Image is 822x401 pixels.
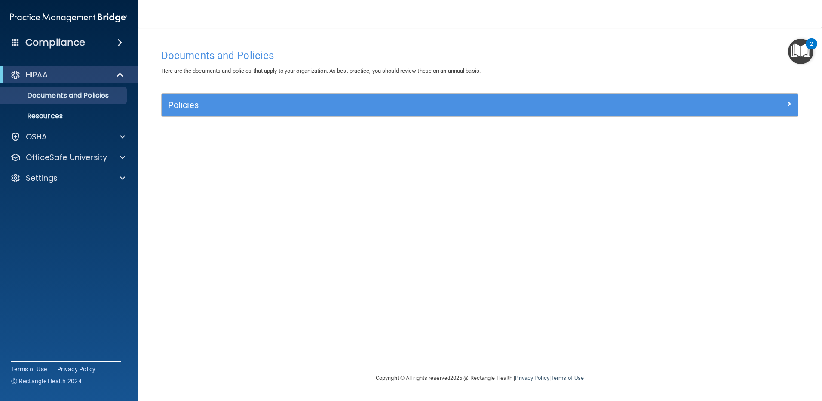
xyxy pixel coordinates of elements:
[26,70,48,80] p: HIPAA
[6,112,123,120] p: Resources
[515,375,549,381] a: Privacy Policy
[10,152,125,163] a: OfficeSafe University
[673,340,812,374] iframe: Drift Widget Chat Controller
[161,68,481,74] span: Here are the documents and policies that apply to your organization. As best practice, you should...
[10,173,125,183] a: Settings
[6,91,123,100] p: Documents and Policies
[11,365,47,373] a: Terms of Use
[57,365,96,373] a: Privacy Policy
[26,132,47,142] p: OSHA
[10,132,125,142] a: OSHA
[25,37,85,49] h4: Compliance
[168,98,791,112] a: Policies
[10,70,125,80] a: HIPAA
[11,377,82,386] span: Ⓒ Rectangle Health 2024
[323,364,637,392] div: Copyright © All rights reserved 2025 @ Rectangle Health | |
[26,152,107,163] p: OfficeSafe University
[551,375,584,381] a: Terms of Use
[26,173,58,183] p: Settings
[788,39,813,64] button: Open Resource Center, 2 new notifications
[161,50,798,61] h4: Documents and Policies
[168,100,632,110] h5: Policies
[10,9,127,26] img: PMB logo
[810,44,813,55] div: 2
